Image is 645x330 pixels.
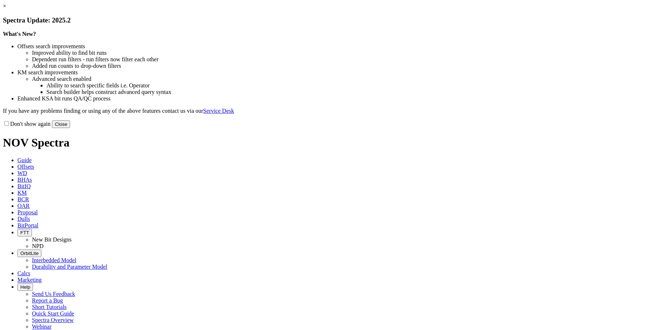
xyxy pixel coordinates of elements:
li: Offsets search improvements [17,43,642,50]
a: Interbedded Model [32,257,76,263]
li: KM search improvements [17,69,642,76]
input: Don't show again [4,121,9,126]
label: Don't show again [3,121,50,127]
strong: What's New? [3,31,36,37]
a: Report a Bug [32,297,63,304]
li: Enhanced KSA bit runs QA/QC process [17,95,642,102]
button: Close [52,120,70,128]
a: Durability and Parameter Model [32,264,107,270]
h3: Spectra Update: 2025.2 [3,16,642,24]
span: BitIQ [17,183,30,189]
a: New Bit Designs [32,236,72,243]
p: If you have any problems finding or using any of the above features contact us via our [3,108,642,114]
li: Improved ability to find bit runs [32,50,642,56]
span: Help [20,284,30,290]
span: BitPortal [17,222,38,228]
span: FTT [20,230,29,235]
a: NPD [32,243,44,249]
li: Dependent run filters - run filters now filter each other [32,56,642,63]
span: KM [17,190,27,196]
span: BCR [17,196,29,202]
a: Short Tutorials [32,304,67,310]
span: Marketing [17,277,42,283]
span: OAR [17,203,30,209]
span: BHAs [17,177,32,183]
a: Quick Start Guide [32,310,74,317]
span: Dulls [17,216,30,222]
li: Search builder helps construct advanced query syntax [46,89,642,95]
a: Webinar [32,323,52,330]
a: × [3,3,6,9]
span: WD [17,170,27,176]
a: Send Us Feedback [32,291,75,297]
span: Proposal [17,209,38,215]
a: Service Desk [203,108,234,114]
li: Ability to search specific fields i.e. Operator [46,82,642,89]
li: Advanced search enabled [32,76,642,82]
span: Calcs [17,270,30,276]
a: Spectra Overview [32,317,74,323]
span: Guide [17,157,32,163]
span: OrbitLite [20,251,38,256]
span: Offsets [17,164,34,170]
h1: NOV Spectra [3,136,642,149]
li: Added run counts to drop-down filters [32,63,642,69]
